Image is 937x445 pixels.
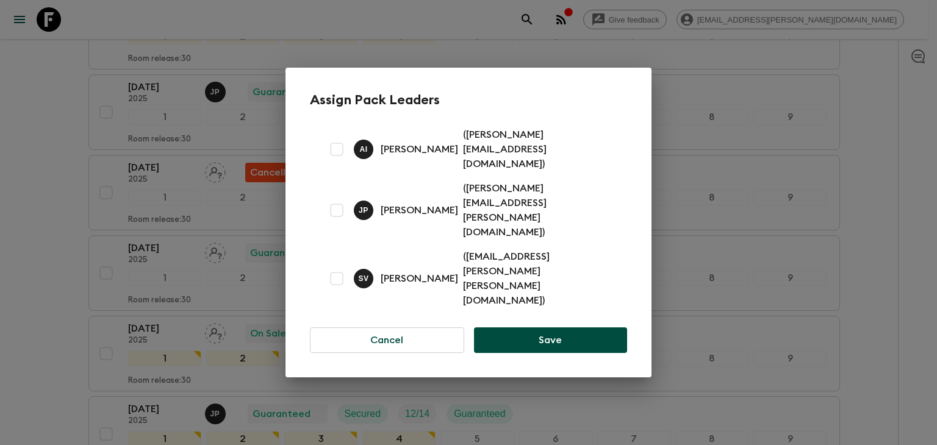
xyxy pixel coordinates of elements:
p: [PERSON_NAME] [381,271,458,286]
button: Save [474,327,627,353]
p: ( [PERSON_NAME][EMAIL_ADDRESS][DOMAIN_NAME] ) [463,127,612,171]
h2: Assign Pack Leaders [310,92,627,108]
p: [PERSON_NAME] [381,142,458,157]
p: ( [EMAIL_ADDRESS][PERSON_NAME][PERSON_NAME][DOMAIN_NAME] ) [463,249,612,308]
p: [PERSON_NAME] [381,203,458,218]
p: ( [PERSON_NAME][EMAIL_ADDRESS][PERSON_NAME][DOMAIN_NAME] ) [463,181,612,240]
button: Cancel [310,327,464,353]
p: J P [359,205,368,215]
p: A I [359,144,367,154]
p: S V [358,274,368,283]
